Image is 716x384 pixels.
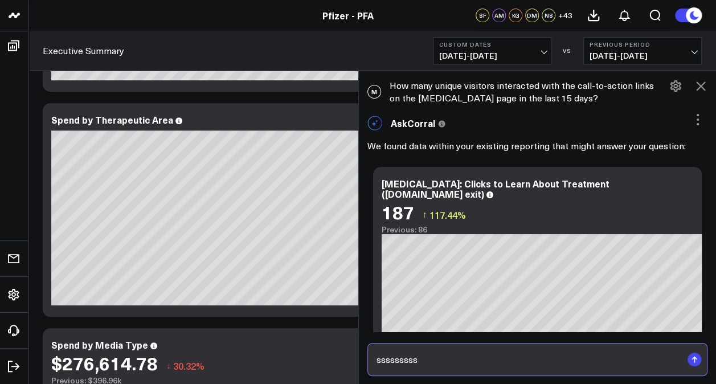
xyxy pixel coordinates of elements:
div: 187 [382,202,414,222]
a: Pfizer - PFA [322,9,374,22]
div: VS [557,47,578,54]
a: Log Out [3,356,25,377]
button: Custom Dates[DATE]-[DATE] [433,37,551,64]
span: ↑ [423,207,427,222]
b: Custom Dates [439,41,545,48]
div: DM [525,9,539,22]
span: ↓ [166,358,171,373]
button: Previous Period[DATE]-[DATE] [583,37,702,64]
span: 30.32% [173,360,204,372]
span: 117.44% [429,209,466,221]
div: NS [542,9,555,22]
p: We found data within your existing reporting that might answer your question: [367,139,708,153]
span: AskCorral [391,117,435,129]
span: M [367,85,381,99]
div: AM [492,9,506,22]
div: Spend by Media Type [51,338,148,351]
div: $276,614.78 [51,353,158,373]
b: Previous Period [590,41,695,48]
div: [MEDICAL_DATA]: Clicks to Learn About Treatment ([DOMAIN_NAME] exit) [382,177,609,200]
span: [DATE] - [DATE] [439,51,545,60]
span: + 43 [558,11,572,19]
div: SF [476,9,489,22]
button: +43 [558,9,572,22]
input: Ask anything [374,349,682,370]
div: Spend by Therapeutic Area [51,113,173,126]
span: [DATE] - [DATE] [590,51,695,60]
div: KG [509,9,522,22]
a: Executive Summary [43,44,124,57]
